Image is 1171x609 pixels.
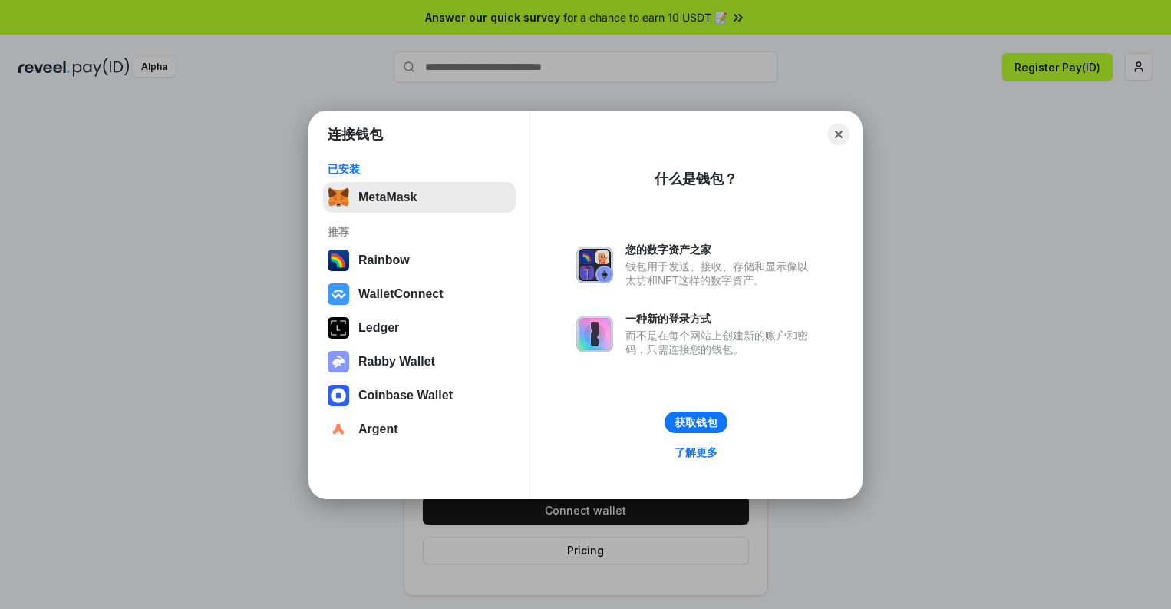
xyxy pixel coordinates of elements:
button: MetaMask [323,182,516,213]
div: 您的数字资产之家 [625,243,816,257]
button: Ledger [323,313,516,343]
div: 而不是在每个网站上创建新的账户和密码，只需连接您的钱包。 [625,329,816,356]
img: svg+xml,%3Csvg%20width%3D%22120%22%20height%3D%22120%22%20viewBox%3D%220%200%20120%20120%22%20fil... [328,250,349,271]
a: 了解更多 [665,442,727,462]
img: svg+xml,%3Csvg%20xmlns%3D%22http%3A%2F%2Fwww.w3.org%2F2000%2Fsvg%22%20fill%3D%22none%22%20viewBox... [576,247,613,283]
button: Close [828,124,849,145]
div: 什么是钱包？ [655,170,737,188]
img: svg+xml,%3Csvg%20xmlns%3D%22http%3A%2F%2Fwww.w3.org%2F2000%2Fsvg%22%20width%3D%2228%22%20height%3... [328,317,349,339]
div: 推荐 [328,225,511,239]
h1: 连接钱包 [328,125,383,144]
div: Rainbow [358,253,410,267]
div: 一种新的登录方式 [625,312,816,326]
div: 已安装 [328,162,511,176]
div: Rabby Wallet [358,355,435,369]
div: 了解更多 [675,445,717,459]
img: svg+xml,%3Csvg%20width%3D%2228%22%20height%3D%2228%22%20viewBox%3D%220%200%2028%2028%22%20fill%3D... [328,385,349,406]
button: Coinbase Wallet [323,380,516,411]
img: svg+xml,%3Csvg%20width%3D%2228%22%20height%3D%2228%22%20viewBox%3D%220%200%2028%2028%22%20fill%3D... [328,283,349,305]
div: MetaMask [358,190,417,204]
div: Ledger [358,321,399,335]
img: svg+xml,%3Csvg%20fill%3D%22none%22%20height%3D%2233%22%20viewBox%3D%220%200%2035%2033%22%20width%... [328,187,349,208]
div: WalletConnect [358,287,444,301]
button: Argent [323,414,516,445]
img: svg+xml,%3Csvg%20xmlns%3D%22http%3A%2F%2Fwww.w3.org%2F2000%2Fsvg%22%20fill%3D%22none%22%20viewBox... [328,351,349,372]
button: WalletConnect [323,279,516,309]
button: 获取钱包 [665,412,727,433]
img: svg+xml,%3Csvg%20xmlns%3D%22http%3A%2F%2Fwww.w3.org%2F2000%2Fsvg%22%20fill%3D%22none%22%20viewBox... [576,316,613,352]
div: Coinbase Wallet [358,389,453,402]
button: Rainbow [323,245,516,276]
div: 获取钱包 [675,415,717,429]
div: 钱包用于发送、接收、存储和显示像以太坊和NFT这样的数字资产。 [625,260,816,287]
div: Argent [358,422,398,436]
button: Rabby Wallet [323,346,516,377]
img: svg+xml,%3Csvg%20width%3D%2228%22%20height%3D%2228%22%20viewBox%3D%220%200%2028%2028%22%20fill%3D... [328,419,349,440]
